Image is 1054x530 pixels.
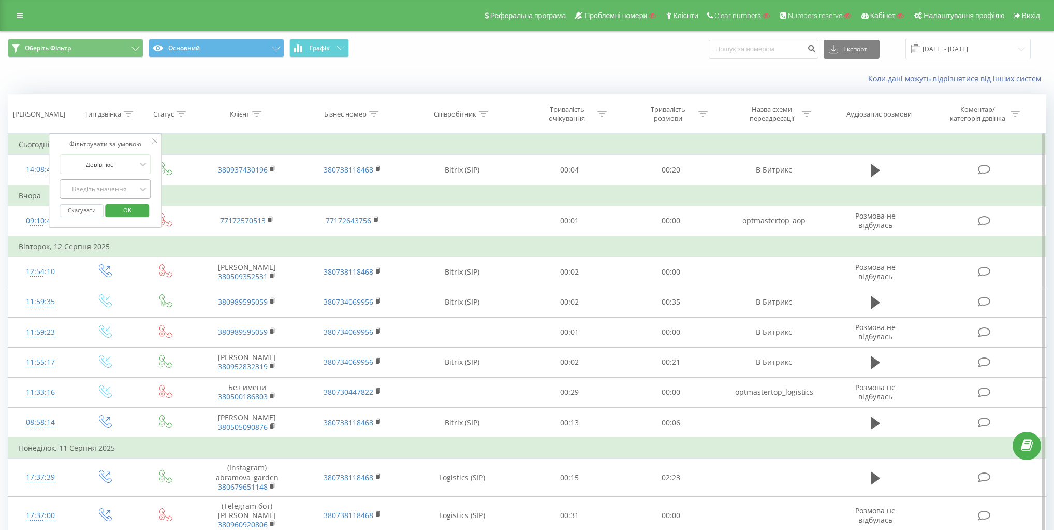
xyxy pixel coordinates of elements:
td: Bitrix (SIP) [405,347,519,377]
span: Реферальна програма [490,11,566,20]
span: Розмова не відбулась [855,382,896,402]
div: Бізнес номер [324,110,367,119]
span: Розмова не відбулась [855,506,896,525]
td: 00:13 [519,408,620,438]
a: 380734069956 [324,297,373,307]
div: 08:58:14 [19,412,63,433]
td: 00:15 [519,459,620,497]
button: Основний [149,39,284,58]
td: Понеділок, 11 Серпня 2025 [8,438,1046,459]
td: 02:23 [620,459,722,497]
td: Bitrix (SIP) [405,408,519,438]
td: optmastertop_aop [722,206,827,236]
span: OK [113,202,142,218]
td: 00:02 [519,257,620,287]
div: 12:54:10 [19,262,63,282]
div: Фільтрувати за умовою [60,139,151,149]
span: Графік [310,45,330,52]
span: Проблемні номери [584,11,647,20]
div: Тривалість розмови [640,105,696,123]
div: 17:37:39 [19,467,63,488]
td: Bitrix (SIP) [405,155,519,185]
div: [PERSON_NAME] [13,110,65,119]
span: Налаштування профілю [924,11,1004,20]
a: 380505090876 [218,422,268,432]
div: Тип дзвінка [84,110,121,119]
div: 11:59:23 [19,322,63,342]
td: Bitrix (SIP) [405,287,519,317]
td: 00:21 [620,347,722,377]
a: 380509352531 [218,271,268,281]
a: 380730447822 [324,387,373,397]
td: optmastertop_logistics [722,377,827,407]
span: Clear numbers [714,11,761,20]
span: Розмова не відбулась [855,262,896,281]
div: Введіть значення [63,185,137,193]
div: Тривалість очікування [539,105,595,123]
td: В Битрикс [722,347,827,377]
div: 09:10:46 [19,211,63,231]
td: Сьогодні [8,134,1046,155]
td: 00:02 [519,347,620,377]
td: В Битрикс [722,317,827,347]
a: 77172643756 [326,216,371,225]
div: 17:37:00 [19,506,63,526]
span: Кабінет [870,11,896,20]
span: Оберіть Фільтр [25,44,71,52]
td: 00:00 [620,257,722,287]
a: 380738118468 [324,472,373,482]
button: Експорт [824,40,880,59]
a: 77172570513 [220,216,266,225]
td: (Instagram) abramova_garden [195,459,300,497]
td: В Битрикс [722,287,827,317]
div: Назва схеми переадресації [744,105,799,123]
a: 380960920806 [218,520,268,529]
a: 380679651148 [218,482,268,492]
td: Logistics (SIP) [405,459,519,497]
td: Без имени [195,377,300,407]
div: Коментар/категорія дзвінка [947,105,1008,123]
a: 380500186803 [218,392,268,402]
td: 00:20 [620,155,722,185]
span: Вихід [1022,11,1040,20]
td: 00:00 [620,317,722,347]
td: В Битрикс [722,155,827,185]
input: Пошук за номером [709,40,818,59]
a: 380738118468 [324,165,373,175]
span: Розмова не відбулась [855,322,896,341]
a: 380734069956 [324,357,373,367]
td: Bitrix (SIP) [405,257,519,287]
a: 380989595059 [218,327,268,337]
td: [PERSON_NAME] [195,347,300,377]
div: Аудіозапис розмови [846,110,912,119]
div: Статус [153,110,174,119]
div: 11:55:17 [19,352,63,373]
td: 00:35 [620,287,722,317]
span: Розмова не відбулась [855,211,896,230]
td: [PERSON_NAME] [195,408,300,438]
td: 00:00 [620,377,722,407]
a: 380738118468 [324,267,373,277]
a: 380738118468 [324,418,373,427]
td: 00:01 [519,317,620,347]
td: 00:29 [519,377,620,407]
td: Вівторок, 12 Серпня 2025 [8,236,1046,257]
a: 380952832319 [218,362,268,371]
div: Клієнт [230,110,250,119]
td: 00:06 [620,408,722,438]
td: 00:04 [519,155,620,185]
div: Співробітник [434,110,476,119]
div: 14:08:40 [19,160,63,180]
button: Графік [289,39,349,58]
td: Вчора [8,185,1046,206]
a: 380937430196 [218,165,268,175]
div: 11:59:35 [19,292,63,312]
button: Скасувати [60,204,104,217]
button: Оберіть Фільтр [8,39,143,58]
a: Коли дані можуть відрізнятися вiд інших систем [868,74,1046,83]
td: 00:00 [620,206,722,236]
a: 380734069956 [324,327,373,337]
td: 00:02 [519,287,620,317]
td: 00:01 [519,206,620,236]
span: Клієнти [673,11,698,20]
